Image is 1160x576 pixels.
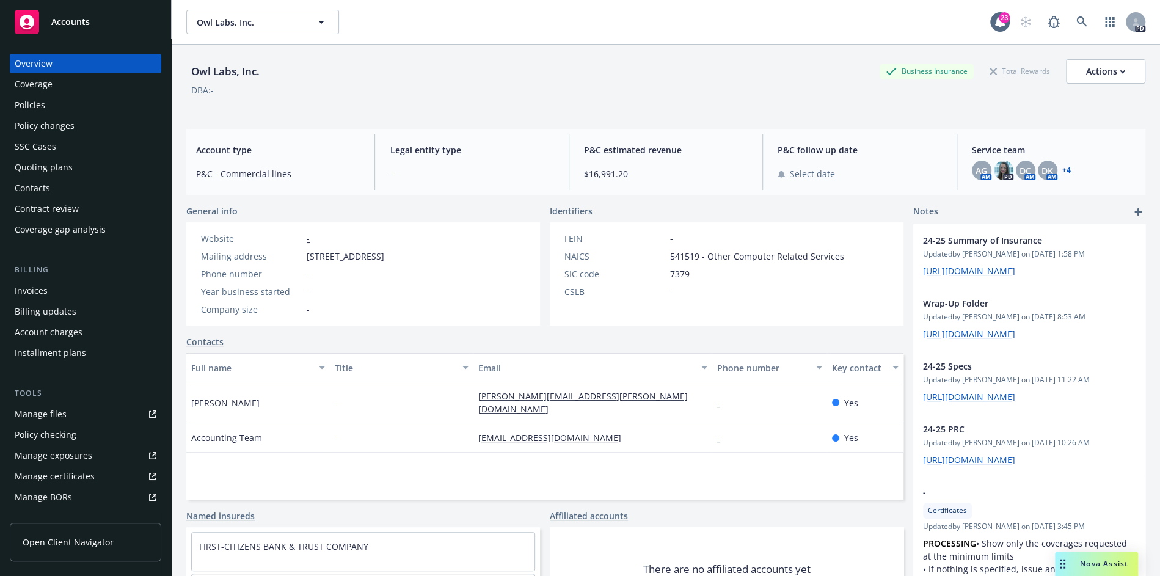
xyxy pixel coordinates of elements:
a: Summary of insurance [10,508,161,528]
div: Total Rewards [983,64,1056,79]
a: - [717,432,730,443]
span: AG [976,164,987,177]
a: Quoting plans [10,158,161,177]
span: Yes [844,431,858,444]
a: Named insureds [186,509,255,522]
div: Drag to move [1055,552,1070,576]
div: Installment plans [15,343,86,363]
div: FEIN [564,232,665,245]
span: [STREET_ADDRESS] [307,250,384,263]
img: photo [994,161,1013,180]
div: NAICS [564,250,665,263]
div: 23 [999,12,1010,23]
span: Legal entity type [390,144,553,156]
div: Actions [1086,60,1125,83]
div: Policy checking [15,425,76,445]
span: Account type [196,144,360,156]
div: Key contact [832,362,885,374]
a: Manage certificates [10,467,161,486]
a: Contract review [10,199,161,219]
a: Account charges [10,323,161,342]
div: Phone number [717,362,809,374]
span: 24-25 Specs [923,360,1104,373]
div: Invoices [15,281,48,301]
a: - [717,397,730,409]
span: - [307,285,310,298]
div: Billing updates [15,302,76,321]
div: Billing [10,264,161,276]
div: Year business started [201,285,302,298]
button: Key contact [827,353,903,382]
a: Contacts [10,178,161,198]
a: [PERSON_NAME][EMAIL_ADDRESS][PERSON_NAME][DOMAIN_NAME] [478,390,688,415]
span: Accounts [51,17,90,27]
a: Manage exposures [10,446,161,465]
button: Actions [1066,59,1145,84]
div: Full name [191,362,312,374]
div: Phone number [201,268,302,280]
a: Coverage gap analysis [10,220,161,239]
span: Updated by [PERSON_NAME] on [DATE] 1:58 PM [923,249,1136,260]
div: Website [201,232,302,245]
div: Coverage [15,75,53,94]
span: DK [1041,164,1053,177]
span: Updated by [PERSON_NAME] on [DATE] 3:45 PM [923,521,1136,532]
a: Search [1070,10,1094,34]
div: Tools [10,387,161,399]
span: 24-25 PRC [923,423,1104,436]
span: Notes [913,205,938,219]
span: Wrap-Up Folder [923,297,1104,310]
div: 24-25 Summary of InsuranceUpdatedby [PERSON_NAME] on [DATE] 1:58 PM[URL][DOMAIN_NAME] [913,224,1145,287]
button: Email [473,353,712,382]
a: SSC Cases [10,137,161,156]
span: - [923,486,1104,498]
a: Manage files [10,404,161,424]
a: Report a Bug [1041,10,1066,34]
span: Updated by [PERSON_NAME] on [DATE] 8:53 AM [923,312,1136,323]
span: P&C estimated revenue [584,144,748,156]
div: Manage files [15,404,67,424]
a: [URL][DOMAIN_NAME] [923,265,1015,277]
span: 7379 [670,268,690,280]
a: add [1131,205,1145,219]
span: Accounting Team [191,431,262,444]
a: Contacts [186,335,224,348]
div: Mailing address [201,250,302,263]
span: Service team [972,144,1136,156]
div: 24-25 SpecsUpdatedby [PERSON_NAME] on [DATE] 11:22 AM[URL][DOMAIN_NAME] [913,350,1145,413]
span: Certificates [928,505,967,516]
div: Manage BORs [15,487,72,507]
span: [PERSON_NAME] [191,396,260,409]
span: General info [186,205,238,217]
a: Policy changes [10,116,161,136]
span: Identifiers [550,205,593,217]
div: Company size [201,303,302,316]
span: - [335,431,338,444]
div: 24-25 PRCUpdatedby [PERSON_NAME] on [DATE] 10:26 AM[URL][DOMAIN_NAME] [913,413,1145,476]
span: Updated by [PERSON_NAME] on [DATE] 11:22 AM [923,374,1136,385]
a: Start snowing [1013,10,1038,34]
div: SIC code [564,268,665,280]
button: Full name [186,353,330,382]
span: - [670,285,673,298]
a: Coverage [10,75,161,94]
div: Manage certificates [15,467,95,486]
button: Phone number [712,353,827,382]
a: Billing updates [10,302,161,321]
div: Quoting plans [15,158,73,177]
button: Title [330,353,473,382]
a: [EMAIL_ADDRESS][DOMAIN_NAME] [478,432,631,443]
span: Owl Labs, Inc. [197,16,302,29]
div: Owl Labs, Inc. [186,64,264,79]
div: Summary of insurance [15,508,108,528]
div: Contacts [15,178,50,198]
a: Affiliated accounts [550,509,628,522]
span: - [307,303,310,316]
span: P&C - Commercial lines [196,167,360,180]
a: Installment plans [10,343,161,363]
a: Overview [10,54,161,73]
a: [URL][DOMAIN_NAME] [923,328,1015,340]
span: DC [1020,164,1031,177]
a: Policies [10,95,161,115]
